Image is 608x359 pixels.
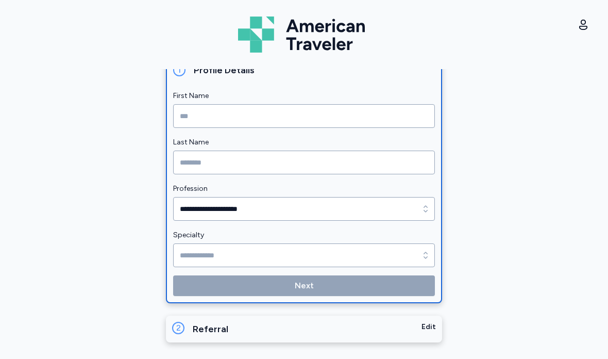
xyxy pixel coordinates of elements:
[173,229,435,241] label: Specialty
[173,64,185,76] div: 1
[173,104,435,128] input: First Name
[173,136,435,149] label: Last Name
[193,322,421,336] div: Referral
[295,280,314,292] span: Next
[173,275,435,296] button: Next
[238,12,370,57] img: Logo
[194,63,435,77] div: Profile Details
[173,151,435,174] input: Last Name
[173,183,435,195] label: Profession
[172,322,184,334] div: 2
[173,90,435,102] label: First Name
[421,322,436,336] div: Edit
